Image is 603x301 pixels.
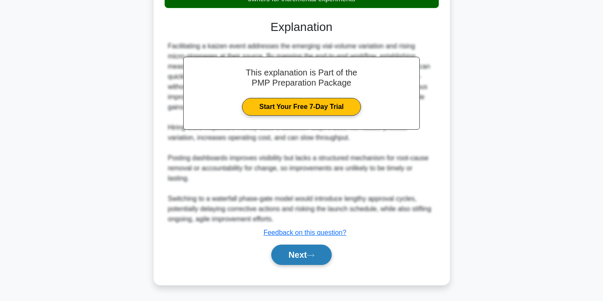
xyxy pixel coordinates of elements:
h3: Explanation [170,20,434,34]
a: Feedback on this question? [264,229,347,236]
button: Next [271,245,332,265]
div: Facilitating a kaizen event addresses the emerging vial-volume variation and rising micro-stoppag... [168,41,435,224]
a: Start Your Free 7-Day Trial [242,98,361,116]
